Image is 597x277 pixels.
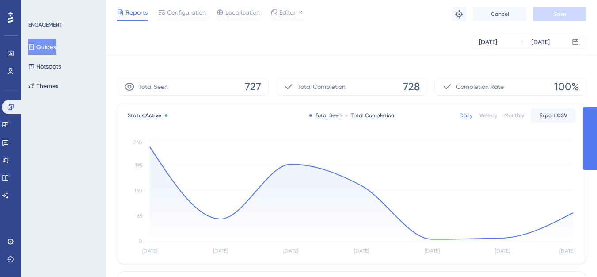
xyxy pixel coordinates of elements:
span: Status: [128,112,161,119]
button: Cancel [473,7,526,21]
span: 728 [403,80,420,94]
tspan: [DATE] [283,248,298,254]
span: Active [145,112,161,119]
span: Cancel [491,11,509,18]
tspan: 0 [139,238,142,244]
span: 100% [554,80,579,94]
tspan: 260 [133,139,142,146]
div: Total Completion [345,112,394,119]
div: Daily [460,112,472,119]
tspan: [DATE] [425,248,440,254]
div: Monthly [504,112,524,119]
tspan: [DATE] [354,248,369,254]
span: Configuration [167,7,206,18]
div: [DATE] [532,37,550,47]
span: 727 [245,80,261,94]
tspan: [DATE] [213,248,228,254]
tspan: [DATE] [495,248,510,254]
div: ENGAGEMENT [28,21,62,28]
span: Total Seen [138,81,168,92]
button: Guides [28,39,56,55]
span: Export CSV [540,112,567,119]
div: Weekly [479,112,497,119]
span: Editor [279,7,296,18]
button: Save [533,7,586,21]
tspan: [DATE] [559,248,574,254]
div: Total Seen [309,112,342,119]
span: Completion Rate [456,81,504,92]
tspan: 130 [134,188,142,194]
span: Save [554,11,566,18]
div: [DATE] [479,37,497,47]
tspan: 65 [137,213,142,219]
button: Hotspots [28,58,61,74]
span: Localization [225,7,260,18]
iframe: UserGuiding AI Assistant Launcher [560,242,586,269]
span: Reports [125,7,148,18]
button: Export CSV [531,108,575,123]
tspan: [DATE] [142,248,157,254]
span: Total Completion [297,81,346,92]
tspan: 195 [135,162,142,169]
button: Themes [28,78,58,94]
